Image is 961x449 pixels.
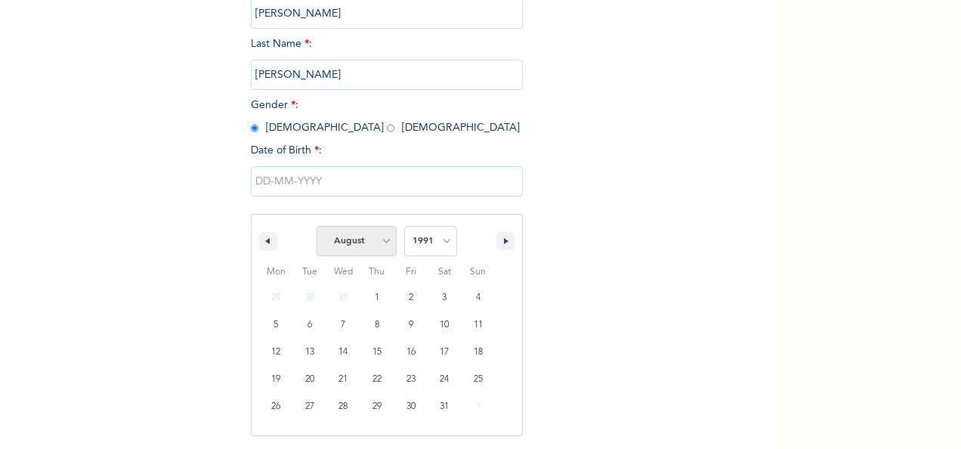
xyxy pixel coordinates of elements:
span: 15 [372,339,382,366]
span: 2 [409,284,413,311]
span: 28 [338,393,348,420]
button: 15 [360,339,394,366]
span: 3 [442,284,447,311]
span: Date of Birth : [251,143,322,159]
input: DD-MM-YYYY [251,166,523,197]
button: 21 [326,366,360,393]
span: 6 [307,311,312,339]
button: 22 [360,366,394,393]
button: 3 [428,284,462,311]
span: 27 [305,393,314,420]
span: Sun [461,260,495,284]
button: 14 [326,339,360,366]
span: 14 [338,339,348,366]
button: 5 [259,311,293,339]
button: 6 [293,311,327,339]
button: 20 [293,366,327,393]
span: 5 [273,311,278,339]
button: 2 [394,284,428,311]
span: Tue [293,260,327,284]
span: Gender : [DEMOGRAPHIC_DATA] [DEMOGRAPHIC_DATA] [251,100,520,133]
span: 17 [440,339,449,366]
span: Wed [326,260,360,284]
button: 17 [428,339,462,366]
span: Sat [428,260,462,284]
button: 23 [394,366,428,393]
button: 18 [461,339,495,366]
span: 29 [372,393,382,420]
button: 25 [461,366,495,393]
span: 4 [476,284,480,311]
button: 8 [360,311,394,339]
button: 11 [461,311,495,339]
button: 16 [394,339,428,366]
span: 31 [440,393,449,420]
span: 9 [409,311,413,339]
button: 1 [360,284,394,311]
span: 24 [440,366,449,393]
button: 19 [259,366,293,393]
button: 9 [394,311,428,339]
button: 10 [428,311,462,339]
span: 18 [474,339,483,366]
span: 1 [375,284,379,311]
span: 11 [474,311,483,339]
button: 31 [428,393,462,420]
span: 19 [271,366,280,393]
span: 10 [440,311,449,339]
span: 13 [305,339,314,366]
span: Last Name : [251,39,523,80]
button: 27 [293,393,327,420]
span: 16 [406,339,416,366]
span: 23 [406,366,416,393]
span: 8 [375,311,379,339]
button: 28 [326,393,360,420]
button: 12 [259,339,293,366]
span: 7 [341,311,345,339]
button: 7 [326,311,360,339]
button: 26 [259,393,293,420]
span: 26 [271,393,280,420]
span: 12 [271,339,280,366]
button: 13 [293,339,327,366]
button: 30 [394,393,428,420]
button: 4 [461,284,495,311]
span: 22 [372,366,382,393]
span: Fri [394,260,428,284]
input: Enter your last name [251,60,523,90]
span: 20 [305,366,314,393]
button: 29 [360,393,394,420]
span: Thu [360,260,394,284]
button: 24 [428,366,462,393]
span: Mon [259,260,293,284]
span: 25 [474,366,483,393]
span: 30 [406,393,416,420]
span: 21 [338,366,348,393]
